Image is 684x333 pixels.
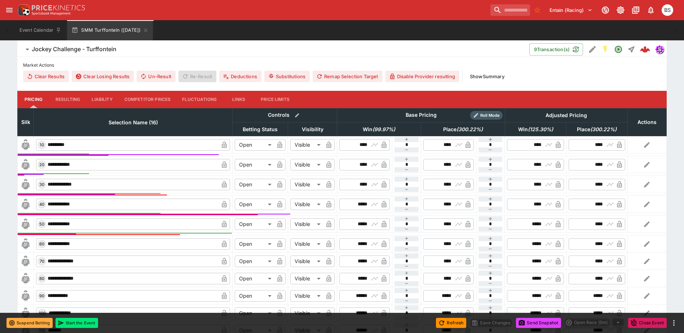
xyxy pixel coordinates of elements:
button: Connected to PK [599,4,612,17]
img: blank-silk.png [20,256,31,267]
img: blank-silk.png [20,238,31,250]
div: Visible [290,273,323,284]
span: Win(125.30%) [510,125,561,134]
div: Visible [290,218,323,230]
div: Visible [290,139,323,151]
span: Selection Name (16) [101,118,166,127]
button: Liability [86,91,118,108]
button: Disable Provider resulting [385,71,459,82]
button: Un-Result [137,71,175,82]
a: 86ec01c9-08e7-42fd-a356-b688aa010b4a [638,42,652,57]
img: PriceKinetics [32,5,85,10]
div: Visible [290,199,323,210]
div: Open [235,273,274,284]
div: Show/hide Price Roll mode configuration. [470,111,503,120]
div: Open [235,238,274,250]
span: 40 [38,202,46,207]
span: 50 [38,222,46,227]
span: 60 [38,241,46,247]
button: Close Event [628,318,667,328]
button: Jockey Challenge - Turffontein [17,42,529,57]
button: Clear Losing Results [72,71,134,82]
button: Resulting [50,91,86,108]
img: blank-silk.png [20,179,31,190]
img: blank-silk.png [20,307,31,319]
input: search [490,4,530,16]
div: Open [235,218,274,230]
div: Open [235,256,274,267]
div: 86ec01c9-08e7-42fd-a356-b688aa010b4a [640,44,650,54]
div: Open [235,179,274,190]
span: Win(99.97%) [355,125,403,134]
span: Place(300.22%) [435,125,491,134]
div: simulator [655,45,664,54]
span: 90 [38,293,46,298]
div: Visible [290,179,323,190]
div: split button [564,318,625,328]
span: 80 [38,276,46,281]
img: simulator [656,45,663,53]
button: Notifications [644,4,657,17]
button: Pricing [17,91,50,108]
div: Open [235,199,274,210]
label: Market Actions [23,60,661,71]
button: Open [612,43,625,56]
button: Toggle light/dark mode [614,4,627,17]
img: blank-silk.png [20,159,31,170]
th: Actions [627,108,666,136]
img: logo-cerberus--red.svg [640,44,650,54]
div: Open [235,159,274,170]
button: SMM Turffontein ([DATE]) [67,20,153,40]
em: ( 300.22 %) [456,125,483,134]
span: Betting Status [235,125,286,134]
button: Send Snapshot [516,318,561,328]
span: 100 [37,311,47,316]
button: Brendan Scoble [659,2,675,18]
div: Visible [290,307,323,319]
span: Roll Mode [477,112,503,119]
svg: Open [614,45,623,54]
div: Visible [290,290,323,302]
span: 70 [38,259,46,264]
button: SGM Enabled [599,43,612,56]
span: Place(300.22%) [569,125,625,134]
div: Visible [290,256,323,267]
button: Suspend Betting [6,318,53,328]
div: Open [235,307,274,319]
button: Documentation [629,4,642,17]
em: ( 125.30 %) [528,125,553,134]
button: Fluctuations [176,91,222,108]
div: Visible [290,159,323,170]
th: Silk [18,108,34,136]
button: 9Transaction(s) [529,43,583,55]
button: Refresh [436,318,466,328]
em: ( 99.97 %) [372,125,395,134]
button: Bulk edit [292,111,302,120]
img: blank-silk.png [20,199,31,210]
button: Clear Results [23,71,69,82]
button: Substitutions [264,71,310,82]
button: Links [222,91,255,108]
img: PriceKinetics Logo [16,3,30,17]
button: Event Calendar [15,20,66,40]
div: Open [235,290,274,302]
span: 10 [38,142,45,147]
h6: Jockey Challenge - Turffontein [32,45,116,53]
button: Price Limits [255,91,295,108]
em: ( 300.22 %) [590,125,617,134]
div: Open [235,139,274,151]
button: more [670,319,678,327]
div: Brendan Scoble [662,4,673,16]
span: Re-Result [178,71,216,82]
span: Visibility [294,125,331,134]
img: blank-silk.png [20,273,31,284]
button: Competitor Prices [119,91,177,108]
button: open drawer [3,4,16,17]
button: ShowSummary [465,71,509,82]
button: Straight [625,43,638,56]
button: Remap Selection Target [313,71,383,82]
button: Edit Detail [586,43,599,56]
span: 30 [38,182,46,187]
th: Controls [233,108,337,122]
img: blank-silk.png [20,139,31,151]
